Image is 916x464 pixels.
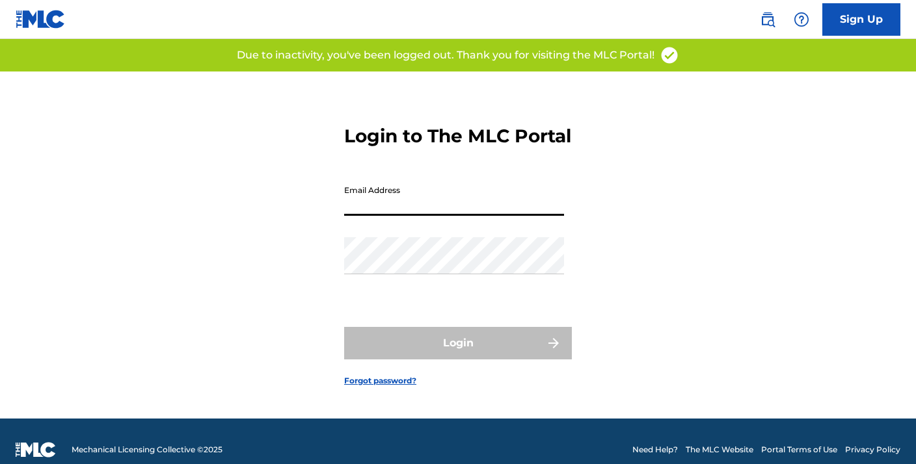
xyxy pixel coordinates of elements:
a: Portal Terms of Use [761,444,837,456]
img: MLC Logo [16,10,66,29]
iframe: Chat Widget [851,402,916,464]
p: Due to inactivity, you've been logged out. Thank you for visiting the MLC Portal! [237,47,654,63]
div: Help [788,6,815,32]
a: Public Search [755,6,781,32]
a: Forgot password? [344,375,416,387]
img: help [794,12,809,27]
h3: Login to The MLC Portal [344,125,571,148]
a: Need Help? [632,444,678,456]
img: access [660,45,679,65]
a: Privacy Policy [845,444,900,456]
a: The MLC Website [686,444,753,456]
span: Mechanical Licensing Collective © 2025 [72,444,222,456]
img: logo [16,442,56,458]
a: Sign Up [822,3,900,36]
img: search [760,12,775,27]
